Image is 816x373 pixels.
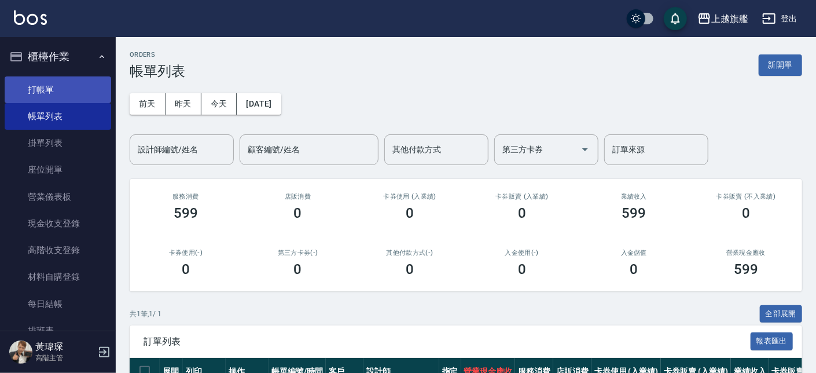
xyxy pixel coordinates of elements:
[294,261,302,277] h3: 0
[5,103,111,130] a: 帳單列表
[630,261,638,277] h3: 0
[759,59,802,70] a: 新開單
[664,7,687,30] button: save
[480,249,564,257] h2: 入金使用(-)
[592,249,677,257] h2: 入金儲值
[144,249,228,257] h2: 卡券使用(-)
[576,140,594,159] button: Open
[760,305,803,323] button: 全部展開
[130,63,185,79] h3: 帳單列表
[759,54,802,76] button: 新開單
[5,237,111,264] a: 高階收支登錄
[751,332,793,350] button: 報表匯出
[174,205,198,221] h3: 599
[5,210,111,237] a: 現金收支登錄
[704,249,788,257] h2: 營業現金應收
[166,93,201,115] button: 昨天
[518,205,526,221] h3: 0
[518,261,526,277] h3: 0
[256,193,340,200] h2: 店販消費
[5,264,111,290] a: 材料自購登錄
[622,205,646,221] h3: 599
[14,10,47,25] img: Logo
[5,317,111,344] a: 排班表
[130,51,185,58] h2: ORDERS
[367,193,452,200] h2: 卡券使用 (入業績)
[367,249,452,257] h2: 其他付款方式(-)
[758,8,802,30] button: 登出
[5,291,111,317] a: 每日結帳
[256,249,340,257] h2: 第三方卡券(-)
[742,205,750,221] h3: 0
[294,205,302,221] h3: 0
[734,261,758,277] h3: 599
[9,341,32,364] img: Person
[693,7,753,31] button: 上越旗艦
[35,341,94,353] h5: 黃瑋琛
[406,205,414,221] h3: 0
[406,261,414,277] h3: 0
[5,42,111,72] button: 櫃檯作業
[5,184,111,210] a: 營業儀表板
[5,156,111,183] a: 座位開單
[480,193,564,200] h2: 卡券販賣 (入業績)
[592,193,677,200] h2: 業績收入
[144,193,228,200] h3: 服務消費
[182,261,190,277] h3: 0
[130,93,166,115] button: 前天
[711,12,748,26] div: 上越旗艦
[201,93,237,115] button: 今天
[144,336,751,348] span: 訂單列表
[130,309,161,319] p: 共 1 筆, 1 / 1
[5,76,111,103] a: 打帳單
[35,353,94,363] p: 高階主管
[751,335,793,346] a: 報表匯出
[704,193,788,200] h2: 卡券販賣 (不入業績)
[237,93,281,115] button: [DATE]
[5,130,111,156] a: 掛單列表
